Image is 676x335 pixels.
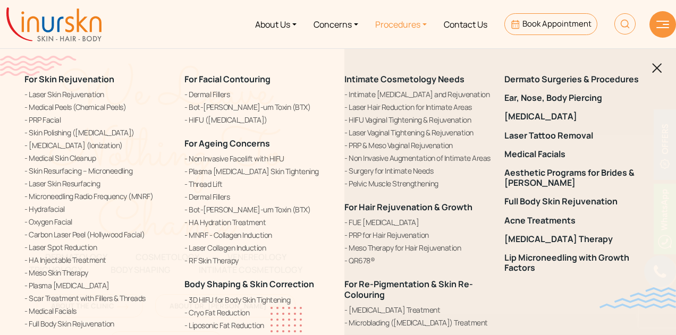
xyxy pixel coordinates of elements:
a: Meso Skin Therapy [24,267,172,278]
a: Laser Vaginal Tightening & Rejuvenation [344,127,492,138]
a: Ear, Nose, Body Piercing [504,93,652,103]
a: RF Skin Therapy [184,255,332,266]
a: Bot-[PERSON_NAME]-um Toxin (BTX) [184,101,332,113]
a: Book Appointment [504,13,597,35]
a: Microneedling Radio Frequency (MNRF) [24,191,172,202]
a: Full Body Skin Rejuvenation [504,196,652,207]
a: Surgery for Intimate Needs [344,165,492,176]
a: 3D HIFU for Body Skin Tightening [184,294,332,305]
a: Contact Us [435,4,496,44]
a: Body Shaping & Skin Correction [184,278,314,290]
a: Liposonic Fat Reduction [184,320,332,331]
a: Dermato Surgeries & Procedures [504,74,652,84]
a: Laser Spot Reduction [24,242,172,253]
a: Skin Polishing ([MEDICAL_DATA]) [24,127,172,138]
a: Laser Collagen Induction [184,242,332,253]
a: Thread Lift [184,178,332,190]
a: Laser Tattoo Removal [504,131,652,141]
a: FUE [MEDICAL_DATA] [344,217,492,228]
a: Acne Treatments [504,216,652,226]
a: For Facial Contouring [184,73,271,85]
img: blackclosed [652,63,662,73]
a: Medical Facials [24,305,172,316]
a: Microblading ([MEDICAL_DATA]) Treatment [344,317,492,328]
a: Concerns [305,4,367,44]
a: Meso Therapy for Hair Rejuvenation [344,242,492,253]
a: QR678® [344,255,492,266]
a: PRP Facial [24,114,172,125]
a: HA Injectable Treatment [24,254,172,265]
a: Plasma [MEDICAL_DATA] [24,280,172,291]
a: Procedures [367,4,435,44]
a: Carbon Laser Peel (Hollywood Facial) [24,229,172,240]
a: Cryo Fat Reduction [184,307,332,318]
a: Lip Microneedling with Growth Factors [504,253,652,273]
a: Intimate Cosmetology Needs [344,73,464,85]
a: HIFU ([MEDICAL_DATA]) [184,114,332,125]
span: Book Appointment [522,18,591,29]
a: For Hair Rejuvenation & Growth [344,201,472,213]
a: Laser Hair Reduction for Intimate Areas [344,101,492,113]
a: Medical Peels (Chemical Peels) [24,101,172,113]
a: Laser Skin Rejuvenation [24,89,172,100]
a: PRP for Hair Rejuvenation [344,229,492,240]
a: Laser Skin Resurfacing [24,178,172,189]
a: Oxygen Facial [24,216,172,227]
a: Aesthetic Programs for Brides & [PERSON_NAME] [504,168,652,188]
a: [MEDICAL_DATA] [504,111,652,122]
a: Medical Facials [504,149,652,159]
a: Dermal Fillers [184,89,332,100]
a: [MEDICAL_DATA] (Ionization) [24,140,172,151]
a: HA Hydration Treatment [184,217,332,228]
a: Non Invasive Augmentation of Intimate Areas [344,152,492,164]
img: HeaderSearch [614,13,636,35]
a: Pelvic Muscle Strengthening [344,178,492,189]
a: Bot-[PERSON_NAME]-um Toxin (BTX) [184,204,332,215]
a: For Skin Rejuvenation [24,73,114,85]
a: PRP & Meso Vaginal Rejuvenation [344,140,492,151]
a: About Us [247,4,305,44]
a: For Ageing Concerns [184,138,270,149]
a: Intimate [MEDICAL_DATA] and Rejuvenation [344,89,492,100]
a: Scar Treatment with Fillers & Threads [24,293,172,304]
a: [MEDICAL_DATA] Treatment [344,304,492,315]
a: Plasma [MEDICAL_DATA] Skin Tightening [184,166,332,177]
a: HIFU Vaginal Tightening & Rejuvenation [344,114,492,125]
a: Hydrafacial [24,203,172,214]
a: Skin Resurfacing – Microneedling [24,165,172,176]
a: Full Body Skin Rejuvenation [24,318,172,329]
a: Non Invasive Facelift with HIFU [184,153,332,164]
a: [MEDICAL_DATA] Therapy [504,234,652,244]
img: hamLine.svg [656,21,669,28]
a: MNRF - Collagen Induction [184,229,332,240]
a: For Re-Pigmentation & Skin Re-Colouring [344,278,473,300]
img: inurskn-logo [6,7,102,41]
a: Dermal Fillers [184,191,332,202]
a: Medical Skin Cleanup [24,152,172,164]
